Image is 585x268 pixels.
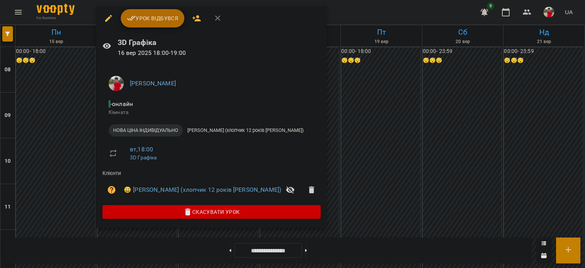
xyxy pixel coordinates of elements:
span: - онлайн [109,100,134,108]
a: [PERSON_NAME] [130,80,176,87]
p: Кімната [109,109,315,116]
button: Візит ще не сплачено. Додати оплату? [102,181,121,199]
div: [PERSON_NAME] (хлопчик 12 років [PERSON_NAME]) [183,124,308,136]
h6: 3D Графіка [118,37,321,48]
ul: Клієнти [102,170,321,205]
button: Скасувати Урок [102,205,321,219]
span: Урок відбувся [127,14,179,23]
span: [PERSON_NAME] (хлопчик 12 років [PERSON_NAME]) [183,127,308,134]
a: 3D Графіка [130,154,157,160]
p: 16 вер 2025 18:00 - 19:00 [118,48,321,58]
span: Скасувати Урок [109,207,315,217]
img: 54b6d9b4e6461886c974555cb82f3b73.jpg [109,76,124,91]
button: Урок відбувся [121,9,185,27]
a: 😀 [PERSON_NAME] (хлопчик 12 років [PERSON_NAME]) [124,185,281,194]
a: вт , 18:00 [130,146,153,153]
span: НОВА ЦІНА ІНДИВІДУАЛЬНО [109,127,183,134]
